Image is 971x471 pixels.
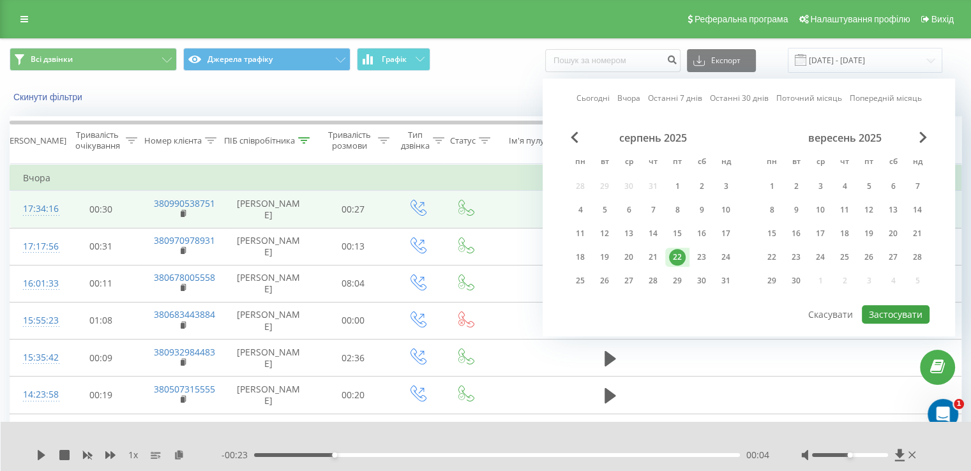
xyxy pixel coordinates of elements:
span: 1 [954,399,964,409]
td: [PERSON_NAME] [224,265,313,302]
button: Графік [357,48,430,71]
div: 22 [764,249,780,265]
div: Accessibility label [332,452,337,458]
div: 15 [669,225,686,242]
div: 14:23:58 [23,382,49,407]
a: Останні 30 днів [710,93,769,105]
span: Графік [382,55,407,64]
div: 28 [909,249,926,265]
div: 30 [788,273,804,289]
input: Пошук за номером [545,49,681,72]
div: сб 30 серп 2025 р. [689,271,714,290]
div: 3 [812,178,829,195]
iframe: Intercom live chat [928,399,958,430]
div: 4 [572,202,589,218]
div: ср 27 серп 2025 р. [617,271,641,290]
span: - 00:23 [222,449,254,461]
div: 13 [621,225,637,242]
div: пт 22 серп 2025 р. [665,248,689,267]
div: пт 19 вер 2025 р. [857,224,881,243]
td: [PERSON_NAME] [224,191,313,228]
div: сб 9 серп 2025 р. [689,200,714,220]
div: 19 [861,225,877,242]
div: пн 18 серп 2025 р. [568,248,592,267]
div: 27 [621,273,637,289]
div: нд 14 вер 2025 р. [905,200,930,220]
abbr: неділя [908,153,927,172]
div: 9 [788,202,804,218]
td: 02:36 [313,340,393,377]
td: 00:11 [61,414,141,451]
td: [PERSON_NAME] [224,228,313,265]
div: вересень 2025 [760,131,930,144]
div: чт 28 серп 2025 р. [641,271,665,290]
div: 17:17:56 [23,234,49,259]
td: [PERSON_NAME] [224,302,313,339]
div: пн 4 серп 2025 р. [568,200,592,220]
div: 20 [621,249,637,265]
div: пт 1 серп 2025 р. [665,177,689,196]
abbr: п’ятниця [668,153,687,172]
div: 5 [861,178,877,195]
abbr: неділя [716,153,735,172]
a: Поточний місяць [776,93,842,105]
div: 4 [836,178,853,195]
div: ср 17 вер 2025 р. [808,224,832,243]
a: 380985069034 [154,420,215,432]
div: пн 25 серп 2025 р. [568,271,592,290]
div: Номер клієнта [144,135,202,146]
div: ПІБ співробітника [224,135,295,146]
div: вт 30 вер 2025 р. [784,271,808,290]
div: ср 6 серп 2025 р. [617,200,641,220]
div: 14 [645,225,661,242]
div: Статус [450,135,476,146]
div: Тривалість розмови [324,130,375,151]
button: Застосувати [862,305,930,324]
div: 13 [885,202,901,218]
div: нд 7 вер 2025 р. [905,177,930,196]
td: 00:31 [61,228,141,265]
abbr: понеділок [762,153,781,172]
div: 21 [909,225,926,242]
button: Експорт [687,49,756,72]
div: 2 [788,178,804,195]
div: 9 [693,202,710,218]
a: 380970978931 [154,234,215,246]
div: вт 19 серп 2025 р. [592,248,617,267]
abbr: середа [811,153,830,172]
div: пн 15 вер 2025 р. [760,224,784,243]
div: Ім'я пулу [509,135,545,146]
button: Всі дзвінки [10,48,177,71]
div: нд 31 серп 2025 р. [714,271,738,290]
div: сб 16 серп 2025 р. [689,224,714,243]
div: 16 [788,225,804,242]
div: 29 [764,273,780,289]
div: чт 7 серп 2025 р. [641,200,665,220]
abbr: вівторок [595,153,614,172]
div: чт 25 вер 2025 р. [832,248,857,267]
abbr: середа [619,153,638,172]
button: Скасувати [801,305,860,324]
div: 22 [669,249,686,265]
a: Попередній місяць [850,93,922,105]
div: 16 [693,225,710,242]
div: пт 5 вер 2025 р. [857,177,881,196]
span: 00:04 [746,449,769,461]
abbr: понеділок [571,153,590,172]
abbr: субота [884,153,903,172]
a: 380932984483 [154,346,215,358]
a: 380990538751 [154,197,215,209]
div: пн 8 вер 2025 р. [760,200,784,220]
div: сб 23 серп 2025 р. [689,248,714,267]
div: 2 [693,178,710,195]
a: Останні 7 днів [648,93,702,105]
div: ср 3 вер 2025 р. [808,177,832,196]
span: Налаштування профілю [810,14,910,24]
a: Сьогодні [576,93,610,105]
div: пн 1 вер 2025 р. [760,177,784,196]
td: [PERSON_NAME] [224,377,313,414]
div: пт 12 вер 2025 р. [857,200,881,220]
div: Тип дзвінка [401,130,430,151]
div: 20 [885,225,901,242]
div: 15 [764,225,780,242]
